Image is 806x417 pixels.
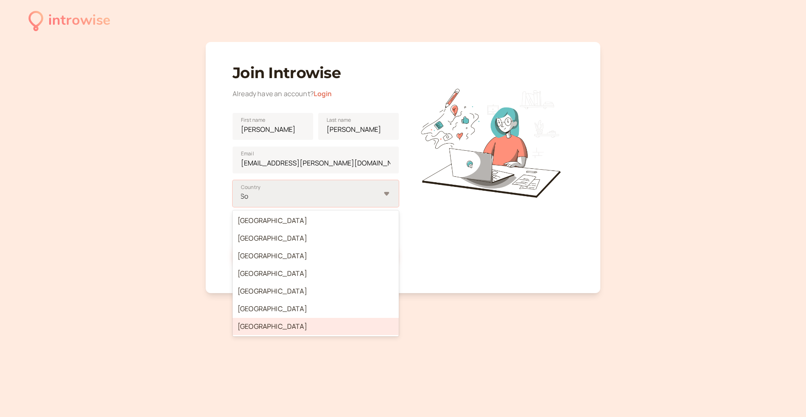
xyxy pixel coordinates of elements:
[233,265,399,283] div: [GEOGRAPHIC_DATA]
[764,377,806,417] iframe: Chat Widget
[233,230,399,247] div: [GEOGRAPHIC_DATA]
[29,9,110,32] a: introwise
[233,212,399,230] div: [GEOGRAPHIC_DATA]
[48,9,110,32] div: introwise
[241,149,254,158] span: Email
[233,147,399,173] input: Email
[233,113,313,140] input: First name
[233,318,399,336] div: [GEOGRAPHIC_DATA]
[233,283,399,300] div: [GEOGRAPHIC_DATA]
[240,191,249,201] input: [GEOGRAPHIC_DATA][GEOGRAPHIC_DATA][GEOGRAPHIC_DATA][GEOGRAPHIC_DATA][GEOGRAPHIC_DATA][GEOGRAPHIC_...
[318,113,399,140] input: Last name
[241,116,266,124] span: First name
[233,247,399,265] div: [GEOGRAPHIC_DATA]
[233,335,399,364] div: [GEOGRAPHIC_DATA][US_STATE] and the [GEOGRAPHIC_DATA]
[233,64,399,82] h1: Join Introwise
[233,300,399,318] div: [GEOGRAPHIC_DATA]
[241,183,260,191] span: Country
[327,116,351,124] span: Last name
[314,89,332,98] a: Login
[233,89,399,100] div: Already have an account?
